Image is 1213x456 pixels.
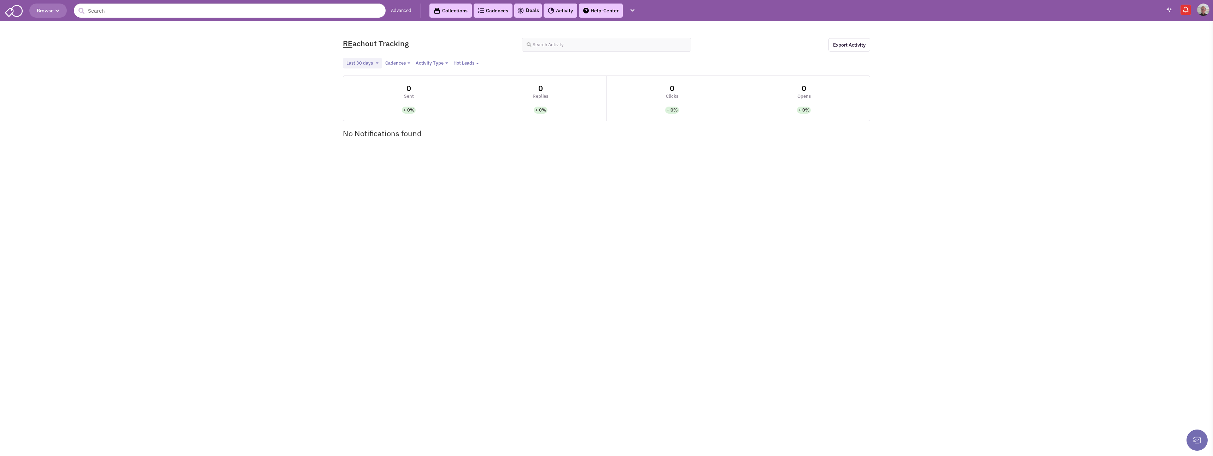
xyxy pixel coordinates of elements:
[343,128,870,138] h2: No Notifications found
[548,7,554,14] img: Activity.png
[74,4,386,18] input: Search
[5,4,23,17] img: SmartAdmin
[343,38,352,48] span: RE
[343,58,382,69] button: Last 30 days
[453,60,474,67] div: Hot Leads
[478,8,484,13] img: Cadences_logo.png
[383,60,412,67] button: Cadences
[522,38,691,52] input: Search Activity
[544,4,577,18] a: Activity
[517,6,539,15] a: Deals
[1197,4,1209,16] img: Will Roth
[666,93,678,100] p: Clicks
[533,93,548,100] p: Replies
[517,6,524,15] img: icon-deals.svg
[828,38,870,52] a: Export the below as a .XLSX spreadsheet
[343,38,512,48] h2: achout Tracking
[429,4,472,18] a: Collections
[474,4,512,18] a: Cadences
[346,60,373,66] span: Last 30 days
[391,7,411,14] a: Advanced
[404,93,414,100] p: Sent
[37,7,59,14] span: Browse
[414,60,450,67] button: Activity Type
[797,93,811,100] p: Opens
[451,60,481,67] button: Hot Leads
[434,7,440,14] img: icon-collection-lavender-black.svg
[583,8,589,13] img: help.png
[385,60,406,66] span: Cadences
[416,60,444,66] span: Activity Type
[29,4,67,18] button: Browse
[579,4,623,18] a: Help-Center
